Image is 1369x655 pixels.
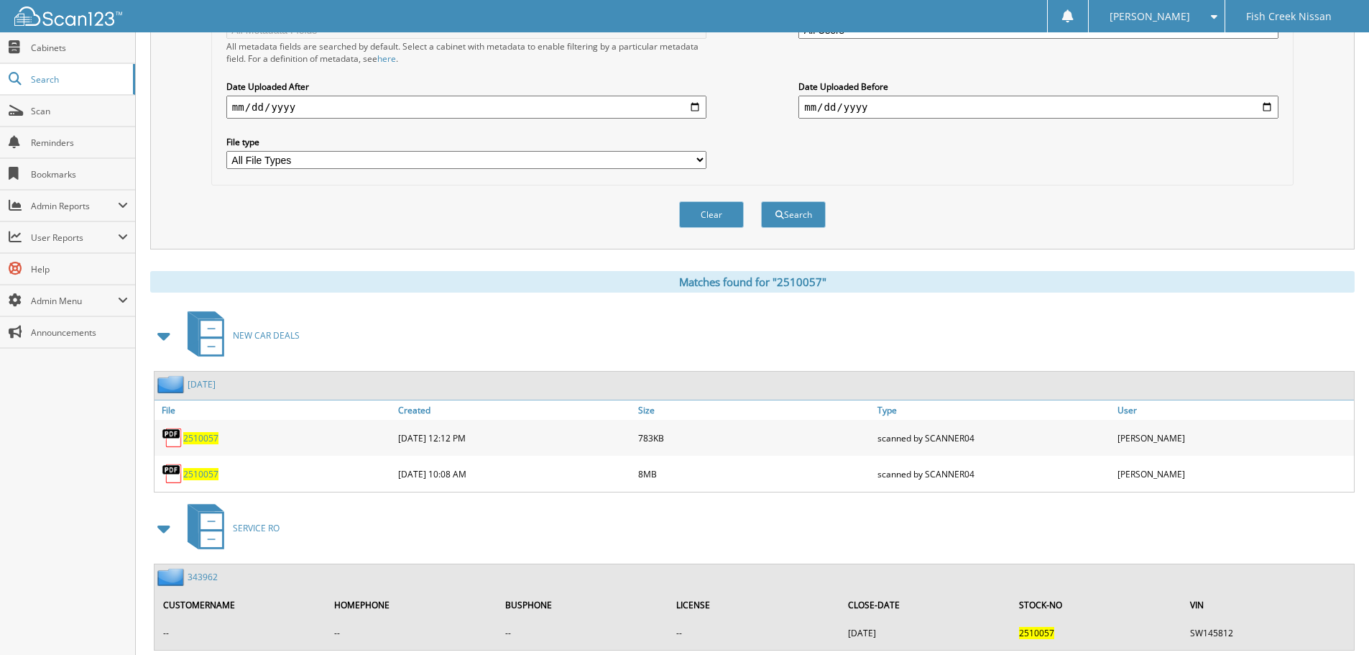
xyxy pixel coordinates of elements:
div: [PERSON_NAME] [1114,459,1354,488]
span: NEW CAR DEALS [233,329,300,342]
a: Size [635,400,875,420]
span: Help [31,263,128,275]
a: Type [874,400,1114,420]
input: start [226,96,706,119]
span: Search [31,73,126,86]
td: SW145812 [1183,621,1352,645]
span: SERVICE RO [233,522,280,534]
span: Bookmarks [31,168,128,180]
div: scanned by SCANNER04 [874,459,1114,488]
button: Search [761,201,826,228]
img: PDF.png [162,463,183,485]
a: here [377,52,396,65]
label: File type [226,136,706,148]
td: -- [498,621,668,645]
img: folder2.png [157,375,188,393]
th: VIN [1183,590,1352,620]
span: User Reports [31,232,118,244]
span: Fish Creek Nissan [1246,12,1332,21]
a: NEW CAR DEALS [179,307,300,364]
div: [DATE] 12:12 PM [395,423,635,452]
div: 8MB [635,459,875,488]
img: PDF.png [162,427,183,449]
span: Announcements [31,326,128,339]
img: folder2.png [157,568,188,586]
span: Admin Reports [31,200,118,212]
a: Created [395,400,635,420]
span: Reminders [31,137,128,149]
a: User [1114,400,1354,420]
a: 2510057 [183,432,218,444]
a: 2510057 [183,468,218,480]
td: -- [327,621,497,645]
input: end [798,96,1278,119]
a: File [155,400,395,420]
div: Matches found for "2510057" [150,271,1355,293]
th: BUSPHONE [498,590,668,620]
span: Scan [31,105,128,117]
th: CUSTOMERNAME [156,590,326,620]
td: -- [669,621,839,645]
span: 2510057 [1019,627,1054,639]
a: SERVICE RO [179,500,280,556]
a: 343962 [188,571,218,583]
label: Date Uploaded Before [798,81,1278,93]
div: [DATE] 10:08 AM [395,459,635,488]
td: -- [156,621,326,645]
span: Cabinets [31,42,128,54]
div: 783KB [635,423,875,452]
div: [PERSON_NAME] [1114,423,1354,452]
button: Clear [679,201,744,228]
th: HOMEPHONE [327,590,497,620]
img: scan123-logo-white.svg [14,6,122,26]
th: LICENSE [669,590,839,620]
a: [DATE] [188,378,216,390]
label: Date Uploaded After [226,81,706,93]
th: STOCK-NO [1012,590,1181,620]
td: [DATE] [841,621,1010,645]
div: All metadata fields are searched by default. Select a cabinet with metadata to enable filtering b... [226,40,706,65]
th: CLOSE-DATE [841,590,1010,620]
span: Admin Menu [31,295,118,307]
span: [PERSON_NAME] [1110,12,1190,21]
iframe: Chat Widget [1297,586,1369,655]
div: scanned by SCANNER04 [874,423,1114,452]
